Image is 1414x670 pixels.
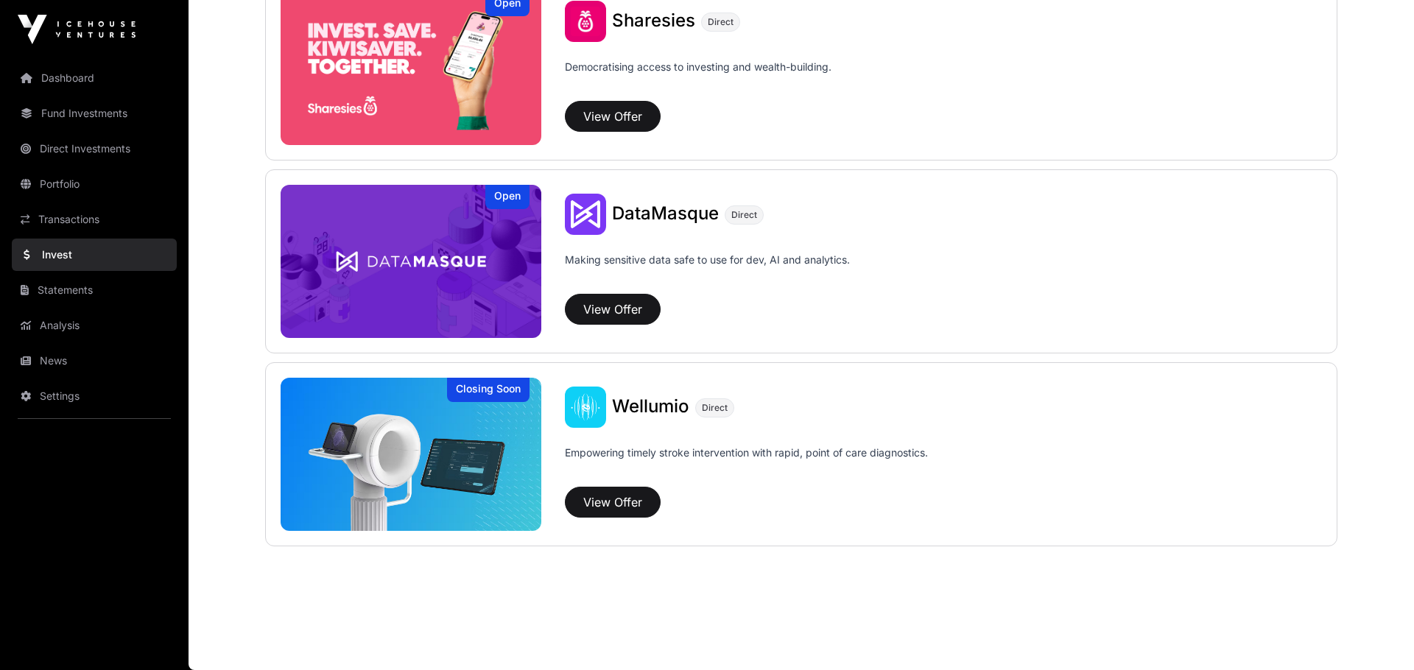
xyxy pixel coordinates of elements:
[612,395,689,417] span: Wellumio
[281,378,541,531] a: WellumioClosing Soon
[18,15,136,44] img: Icehouse Ventures Logo
[281,378,541,531] img: Wellumio
[12,380,177,412] a: Settings
[281,185,541,338] a: DataMasqueOpen
[565,60,831,95] p: Democratising access to investing and wealth-building.
[565,487,661,518] button: View Offer
[12,133,177,165] a: Direct Investments
[1340,599,1414,670] iframe: Chat Widget
[12,309,177,342] a: Analysis
[565,1,606,42] img: Sharesies
[12,62,177,94] a: Dashboard
[447,378,530,402] div: Closing Soon
[12,97,177,130] a: Fund Investments
[12,274,177,306] a: Statements
[565,294,661,325] button: View Offer
[612,202,719,224] span: DataMasque
[612,398,689,417] a: Wellumio
[612,205,719,224] a: DataMasque
[12,239,177,271] a: Invest
[612,10,695,31] span: Sharesies
[12,203,177,236] a: Transactions
[702,402,728,414] span: Direct
[731,209,757,221] span: Direct
[485,185,530,209] div: Open
[565,387,606,428] img: Wellumio
[565,445,928,481] p: Empowering timely stroke intervention with rapid, point of care diagnostics.
[708,16,734,28] span: Direct
[612,12,695,31] a: Sharesies
[565,101,661,132] button: View Offer
[281,185,541,338] img: DataMasque
[565,194,606,235] img: DataMasque
[565,253,850,288] p: Making sensitive data safe to use for dev, AI and analytics.
[12,168,177,200] a: Portfolio
[12,345,177,377] a: News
